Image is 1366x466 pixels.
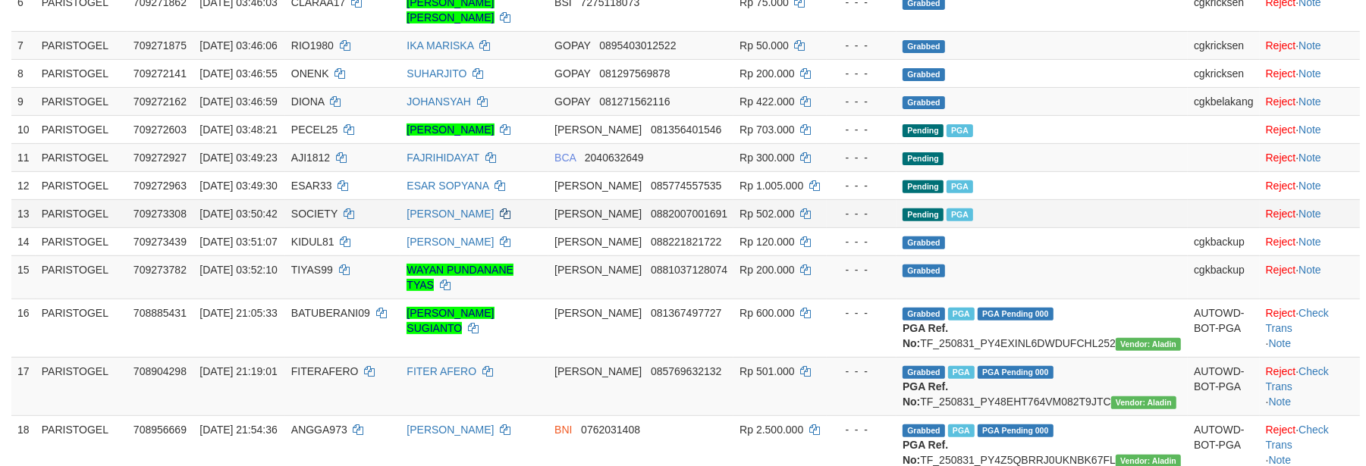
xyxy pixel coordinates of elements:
[291,365,359,377] span: FITERAFERO
[36,115,127,143] td: PARISTOGEL
[554,124,642,136] span: [PERSON_NAME]
[1188,87,1260,115] td: cgkbelakang
[1266,365,1296,377] a: Reject
[11,115,36,143] td: 10
[11,143,36,171] td: 11
[407,264,513,291] a: WAYAN PUNDANANE TYAS
[133,264,187,276] span: 709273782
[199,152,277,164] span: [DATE] 03:49:23
[599,67,670,80] span: Copy 081297569878 to clipboard
[1266,424,1296,436] a: Reject
[554,208,642,220] span: [PERSON_NAME]
[740,365,794,377] span: Rp 501.000
[1298,236,1321,248] a: Note
[199,208,277,220] span: [DATE] 03:50:42
[978,366,1054,379] span: PGA Pending
[833,38,890,53] div: - - -
[740,424,803,436] span: Rp 2.500.000
[599,39,676,52] span: Copy 0895403012522 to clipboard
[740,236,794,248] span: Rp 120.000
[1260,299,1360,357] td: · ·
[36,171,127,199] td: PARISTOGEL
[133,152,187,164] span: 709272927
[903,439,948,466] b: PGA Ref. No:
[554,424,572,436] span: BNI
[903,322,948,349] b: PGA Ref. No:
[554,180,642,192] span: [PERSON_NAME]
[291,208,338,220] span: SOCIETY
[599,95,670,108] span: Copy 081271562116 to clipboard
[554,365,642,377] span: [PERSON_NAME]
[740,264,794,276] span: Rp 200.000
[1298,208,1321,220] a: Note
[1111,396,1176,409] span: Vendor URL: https://payment4.1velocity.biz
[1260,87,1360,115] td: ·
[36,31,127,59] td: PARISTOGEL
[11,87,36,115] td: 9
[1266,124,1296,136] a: Reject
[1266,365,1329,393] a: Check Trans
[833,206,890,221] div: - - -
[1116,338,1181,351] span: Vendor URL: https://payment4.1velocity.biz
[199,307,277,319] span: [DATE] 21:05:33
[1260,143,1360,171] td: ·
[740,152,794,164] span: Rp 300.000
[833,262,890,277] div: - - -
[36,143,127,171] td: PARISTOGEL
[11,31,36,59] td: 7
[1260,227,1360,255] td: ·
[36,357,127,415] td: PARISTOGEL
[36,255,127,299] td: PARISTOGEL
[1266,236,1296,248] a: Reject
[1269,396,1292,408] a: Note
[133,424,187,436] span: 708956669
[897,299,1188,357] td: TF_250831_PY4EXINL6DWDUFCHL252
[11,227,36,255] td: 14
[1260,357,1360,415] td: · ·
[833,122,890,137] div: - - -
[1266,307,1329,334] a: Check Trans
[291,39,334,52] span: RIO1980
[948,366,975,379] span: Marked by cgkcindy
[903,236,945,249] span: Grabbed
[11,299,36,357] td: 16
[833,94,890,109] div: - - -
[948,424,975,437] span: Marked by cgkcindy
[554,67,590,80] span: GOPAY
[554,152,576,164] span: BCA
[651,236,721,248] span: Copy 088221821722 to clipboard
[833,234,890,249] div: - - -
[133,236,187,248] span: 709273439
[291,307,370,319] span: BATUBERANI09
[1260,115,1360,143] td: ·
[11,199,36,227] td: 13
[11,59,36,87] td: 8
[11,357,36,415] td: 17
[407,124,494,136] a: [PERSON_NAME]
[740,180,803,192] span: Rp 1.005.000
[651,208,727,220] span: Copy 0882007001691 to clipboard
[903,40,945,53] span: Grabbed
[948,308,975,321] span: Marked by cgkcindy
[833,66,890,81] div: - - -
[947,180,973,193] span: Marked by cgkcindy
[651,180,721,192] span: Copy 085774557535 to clipboard
[554,236,642,248] span: [PERSON_NAME]
[36,227,127,255] td: PARISTOGEL
[11,255,36,299] td: 15
[740,39,789,52] span: Rp 50.000
[1266,152,1296,164] a: Reject
[407,67,466,80] a: SUHARJITO
[1298,95,1321,108] a: Note
[407,365,476,377] a: FITER AFERO
[291,264,333,276] span: TIYAS99
[1260,199,1360,227] td: ·
[1188,357,1260,415] td: AUTOWD-BOT-PGA
[740,67,794,80] span: Rp 200.000
[199,124,277,136] span: [DATE] 03:48:21
[1298,264,1321,276] a: Note
[833,364,890,379] div: - - -
[740,208,794,220] span: Rp 502.000
[1260,59,1360,87] td: ·
[1188,59,1260,87] td: cgkricksen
